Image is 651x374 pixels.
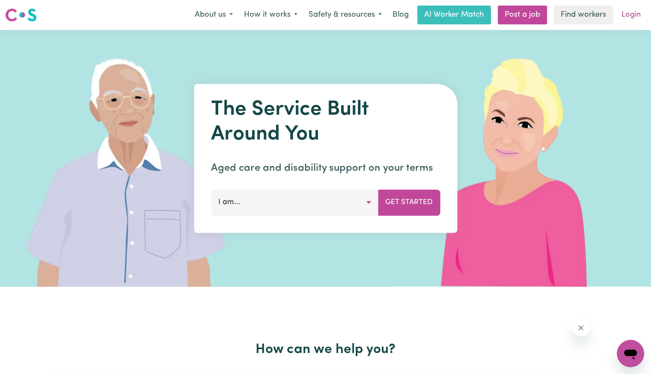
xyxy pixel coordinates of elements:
[5,7,37,23] img: Careseekers logo
[554,6,613,24] a: Find workers
[238,6,303,24] button: How it works
[616,6,646,24] a: Login
[572,319,589,336] iframe: Close message
[417,6,491,24] a: AI Worker Match
[5,5,37,25] a: Careseekers logo
[378,190,440,215] button: Get Started
[48,341,603,358] h2: How can we help you?
[5,6,52,13] span: Need any help?
[211,190,378,215] button: I am...
[303,6,387,24] button: Safety & resources
[189,6,238,24] button: About us
[387,6,414,24] a: Blog
[498,6,547,24] a: Post a job
[211,160,440,176] p: Aged care and disability support on your terms
[617,340,644,367] iframe: Button to launch messaging window
[211,98,440,147] h1: The Service Built Around You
